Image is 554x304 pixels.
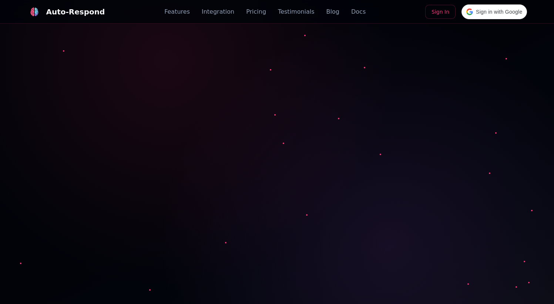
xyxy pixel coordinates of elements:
[202,7,234,16] a: Integration
[425,5,456,19] a: Sign In
[30,7,38,16] img: logo.svg
[461,4,527,19] div: Sign in with Google
[164,7,190,16] a: Features
[27,4,105,19] a: Auto-Respond
[326,7,339,16] a: Blog
[476,8,522,16] span: Sign in with Google
[278,7,315,16] a: Testimonials
[351,7,366,16] a: Docs
[246,7,266,16] a: Pricing
[46,7,105,17] div: Auto-Respond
